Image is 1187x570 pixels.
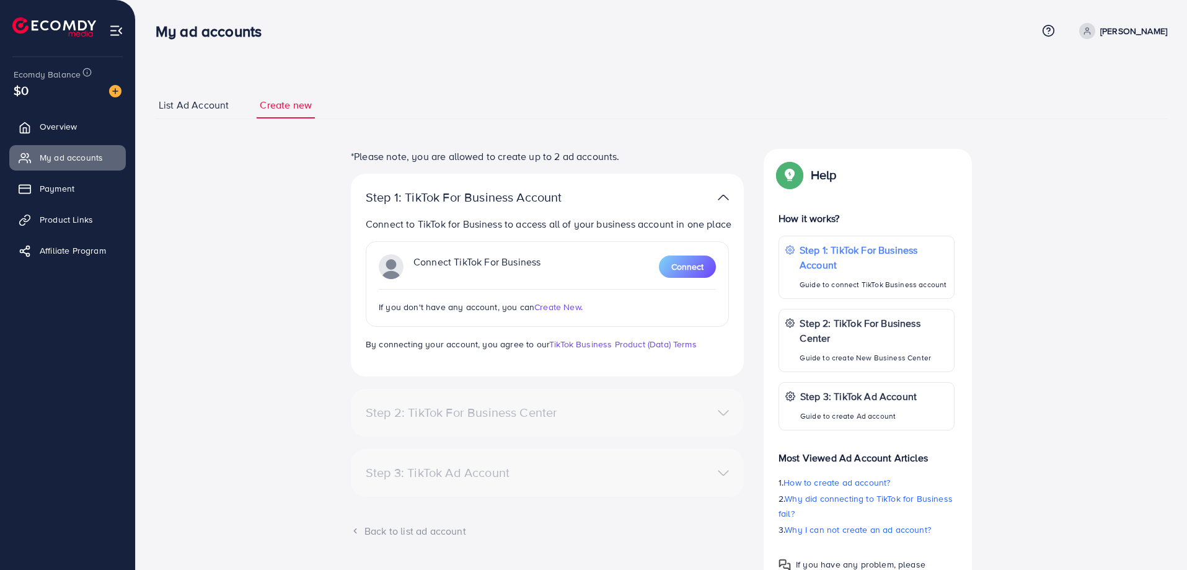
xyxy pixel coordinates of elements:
[14,81,29,99] span: $0
[366,190,601,205] p: Step 1: TikTok For Business Account
[783,476,890,489] span: How to create ad account?
[800,389,917,404] p: Step 3: TikTok Ad Account
[366,337,729,352] p: By connecting your account, you agree to our
[779,211,955,226] p: How it works?
[366,216,734,231] p: Connect to TikTok for Business to access all of your business account in one place
[14,68,81,81] span: Ecomdy Balance
[1074,23,1167,39] a: [PERSON_NAME]
[40,120,77,133] span: Overview
[800,350,948,365] p: Guide to create New Business Center
[40,244,106,257] span: Affiliate Program
[9,114,126,139] a: Overview
[811,167,837,182] p: Help
[40,151,103,164] span: My ad accounts
[40,182,74,195] span: Payment
[718,189,729,207] img: TikTok partner
[9,207,126,232] a: Product Links
[785,523,931,536] span: Why I can not create an ad account?
[260,98,312,112] span: Create new
[779,522,955,537] p: 3.
[779,491,955,521] p: 2.
[534,301,583,313] span: Create New.
[109,85,121,97] img: image
[1100,24,1167,38] p: [PERSON_NAME]
[379,301,534,313] span: If you don't have any account, you can
[800,243,948,272] p: Step 1: TikTok For Business Account
[1134,514,1178,561] iframe: Chat
[779,492,953,520] span: Why did connecting to TikTok for Business fail?
[779,475,955,490] p: 1.
[351,524,744,538] div: Back to list ad account
[800,409,917,424] p: Guide to create Ad account
[659,256,716,278] button: Connect
[351,149,744,164] p: *Please note, you are allowed to create up to 2 ad accounts.
[40,213,93,226] span: Product Links
[109,24,123,38] img: menu
[379,254,404,279] img: TikTok partner
[800,316,948,345] p: Step 2: TikTok For Business Center
[779,164,801,186] img: Popup guide
[156,22,271,40] h3: My ad accounts
[12,17,96,37] img: logo
[9,145,126,170] a: My ad accounts
[9,238,126,263] a: Affiliate Program
[800,277,948,292] p: Guide to connect TikTok Business account
[9,176,126,201] a: Payment
[549,338,697,350] a: TikTok Business Product (Data) Terms
[671,261,704,273] span: Connect
[413,254,541,279] p: Connect TikTok For Business
[159,98,229,112] span: List Ad Account
[779,440,955,465] p: Most Viewed Ad Account Articles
